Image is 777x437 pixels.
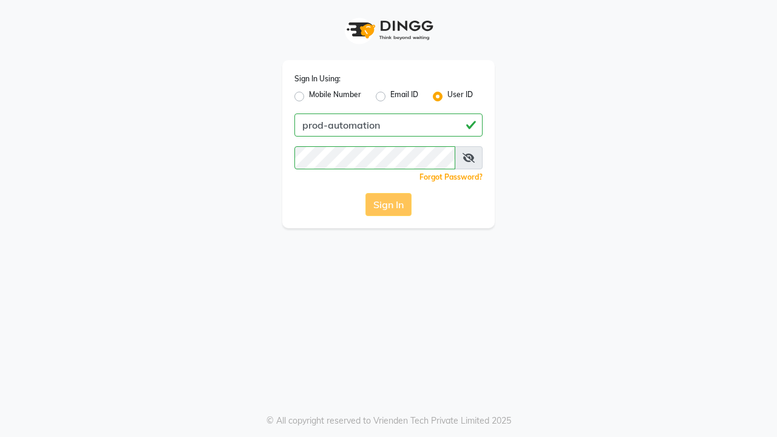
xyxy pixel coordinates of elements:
[309,89,361,104] label: Mobile Number
[390,89,418,104] label: Email ID
[340,12,437,48] img: logo1.svg
[294,73,341,84] label: Sign In Using:
[419,172,483,181] a: Forgot Password?
[294,146,455,169] input: Username
[447,89,473,104] label: User ID
[294,113,483,137] input: Username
